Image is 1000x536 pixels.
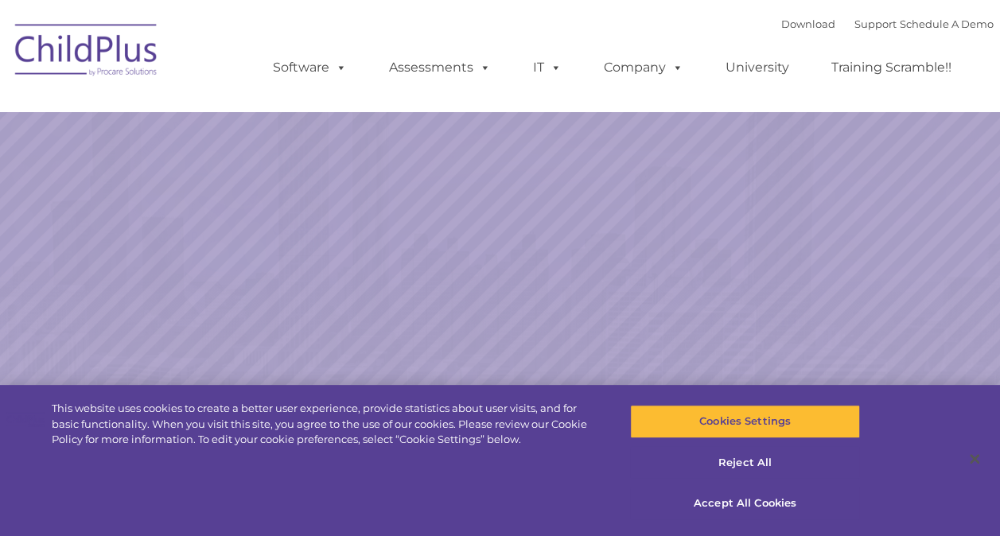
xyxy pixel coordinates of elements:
[781,17,994,30] font: |
[900,17,994,30] a: Schedule A Demo
[815,52,967,84] a: Training Scramble!!
[257,52,363,84] a: Software
[781,17,835,30] a: Download
[7,13,166,92] img: ChildPlus by Procare Solutions
[710,52,805,84] a: University
[854,17,897,30] a: Support
[630,446,860,480] button: Reject All
[517,52,578,84] a: IT
[373,52,507,84] a: Assessments
[957,441,992,476] button: Close
[588,52,699,84] a: Company
[679,298,844,343] a: Learn More
[630,487,860,520] button: Accept All Cookies
[630,405,860,438] button: Cookies Settings
[52,401,600,448] div: This website uses cookies to create a better user experience, provide statistics about user visit...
